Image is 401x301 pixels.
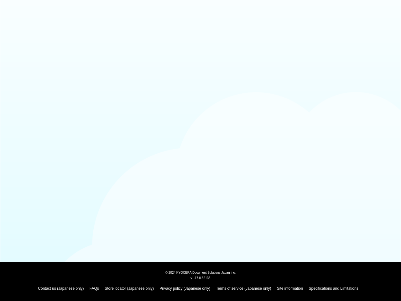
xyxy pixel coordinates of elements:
a: Contact us (Japanese only) [38,286,84,291]
span: © 2024 KYOCERA Document Solutions Japan Inc. [165,270,236,274]
a: Site information [277,286,303,291]
a: Terms of service (Japanese only) [216,286,271,291]
span: v1.17.0.32136 [190,276,210,280]
a: Store locator (Japanese only) [105,286,154,291]
a: Privacy policy (Japanese only) [159,286,210,291]
a: FAQs [90,286,99,291]
a: Specifications and Limitations [309,286,358,291]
